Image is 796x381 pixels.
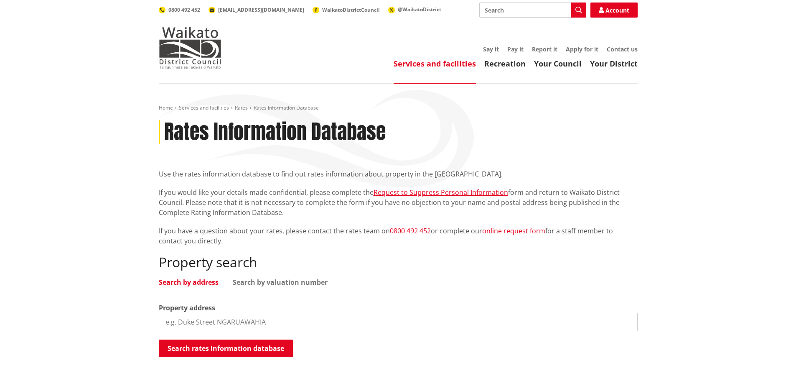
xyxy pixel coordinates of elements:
a: Search by address [159,279,219,286]
img: Waikato District Council - Te Kaunihera aa Takiwaa o Waikato [159,27,221,69]
input: Search input [479,3,586,18]
h2: Property search [159,254,638,270]
a: Apply for it [566,45,598,53]
span: WaikatoDistrictCouncil [322,6,380,13]
a: Search by valuation number [233,279,328,286]
a: Services and facilities [394,59,476,69]
a: WaikatoDistrictCouncil [313,6,380,13]
p: If you have a question about your rates, please contact the rates team on or complete our for a s... [159,226,638,246]
p: Use the rates information database to find out rates information about property in the [GEOGRAPHI... [159,169,638,179]
a: Services and facilities [179,104,229,111]
a: Contact us [607,45,638,53]
span: @WaikatoDistrict [398,6,441,13]
a: Home [159,104,173,111]
a: [EMAIL_ADDRESS][DOMAIN_NAME] [209,6,304,13]
a: Account [590,3,638,18]
a: Your District [590,59,638,69]
span: Rates Information Database [254,104,319,111]
span: [EMAIL_ADDRESS][DOMAIN_NAME] [218,6,304,13]
a: Recreation [484,59,526,69]
nav: breadcrumb [159,105,638,112]
a: online request form [482,226,545,235]
input: e.g. Duke Street NGARUAWAHIA [159,313,638,331]
p: If you would like your details made confidential, please complete the form and return to Waikato ... [159,187,638,217]
a: Pay it [507,45,524,53]
a: 0800 492 452 [159,6,200,13]
a: Rates [235,104,248,111]
span: 0800 492 452 [168,6,200,13]
a: Your Council [534,59,582,69]
h1: Rates Information Database [164,120,386,144]
a: 0800 492 452 [390,226,431,235]
a: Say it [483,45,499,53]
a: Report it [532,45,557,53]
button: Search rates information database [159,340,293,357]
label: Property address [159,303,215,313]
a: Request to Suppress Personal Information [374,188,508,197]
a: @WaikatoDistrict [388,6,441,13]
